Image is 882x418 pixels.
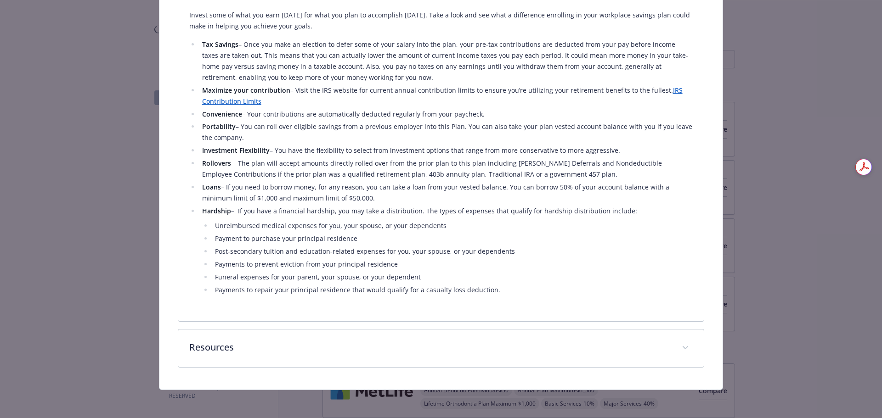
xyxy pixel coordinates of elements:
[212,233,693,244] li: Payment to purchase your principal residence
[202,40,238,49] strong: Tax Savings
[202,159,231,167] strong: Rollovers
[202,110,242,118] strong: Convenience
[199,158,693,180] li: – The plan will accept amounts directly rolled over from the prior plan to this plan including [P...
[212,220,693,231] li: Unreimbursed medical expenses for you, your spouse, or your dependents
[199,145,693,156] li: – You have the flexibility to select from investment options that range from more conservative to...
[202,146,270,155] strong: Investment Flexibility
[212,284,693,295] li: Payments to repair your principal residence that would qualify for a casualty loss deduction.
[199,121,693,143] li: – You can roll over eligible savings from a previous employer into this Plan. You can also take y...
[189,10,693,32] p: Invest some of what you earn [DATE] for what you plan to accomplish [DATE]. Take a look and see w...
[199,206,693,295] li: – If you have a financial hardship, you may take a distribution. The types of expenses that quali...
[199,85,693,107] li: – Visit the IRS website for current annual contribution limits to ensure you’re utilizing your re...
[202,86,683,106] a: IRS Contribution Limits
[202,183,221,191] strong: Loans
[212,259,693,270] li: Payments to prevent eviction from your principal residence
[212,272,693,283] li: Funeral expenses for your parent, your spouse, or your dependent
[202,122,236,131] strong: Portability
[199,39,693,83] li: – Once you make an election to defer some of your salary into the plan, your pre-tax contribution...
[189,340,671,354] p: Resources
[202,86,290,95] strong: Maximize your contribution
[199,109,693,120] li: – Your contributions are automatically deducted regularly from your paycheck.
[199,182,693,204] li: – If you need to borrow money, for any reason, you can take a loan from your vested balance. You ...
[212,246,693,257] li: Post-secondary tuition and education-related expenses for you, your spouse, or your dependents
[178,329,704,367] div: Resources
[178,2,704,322] div: Description
[202,206,231,215] strong: Hardship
